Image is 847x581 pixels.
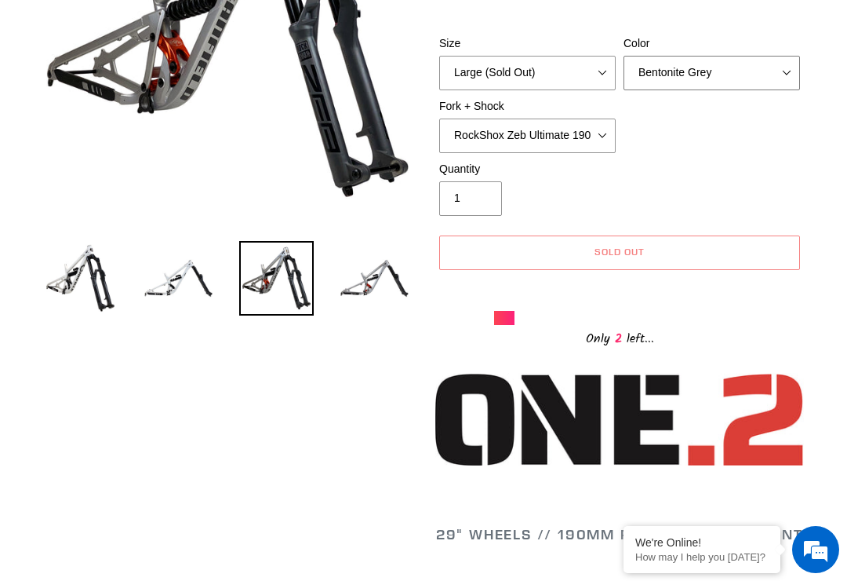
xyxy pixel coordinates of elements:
span: 2 [610,329,627,349]
span: We're online! [91,185,216,343]
img: Load image into Gallery viewer, ONE.2 Super Enduro - Frame, Shock + Fork [337,241,412,316]
button: Sold out [439,236,800,270]
span: Sold out [594,246,645,258]
label: Size [439,35,616,52]
label: Color [623,35,800,52]
p: How may I help you today? [635,551,769,563]
img: Load image into Gallery viewer, ONE.2 Super Enduro - Frame, Shock + Fork [141,241,216,316]
textarea: Type your message and hit 'Enter' [8,402,299,457]
img: Load image into Gallery viewer, ONE.2 Super Enduro - Frame, Shock + Fork [43,241,118,316]
img: Load image into Gallery viewer, ONE.2 Super Enduro - Frame, Shock + Fork [239,241,314,316]
div: We're Online! [635,536,769,549]
div: Only left... [494,325,745,349]
span: 29" WHEELS // 190MM REAR // 190MM FRONT [436,525,803,543]
label: Quantity [439,161,616,177]
div: Minimize live chat window [257,8,295,46]
div: Navigation go back [17,86,41,110]
img: d_696896380_company_1647369064580_696896380 [50,79,89,118]
div: Chat with us now [105,88,287,108]
label: Fork + Shock [439,98,616,115]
